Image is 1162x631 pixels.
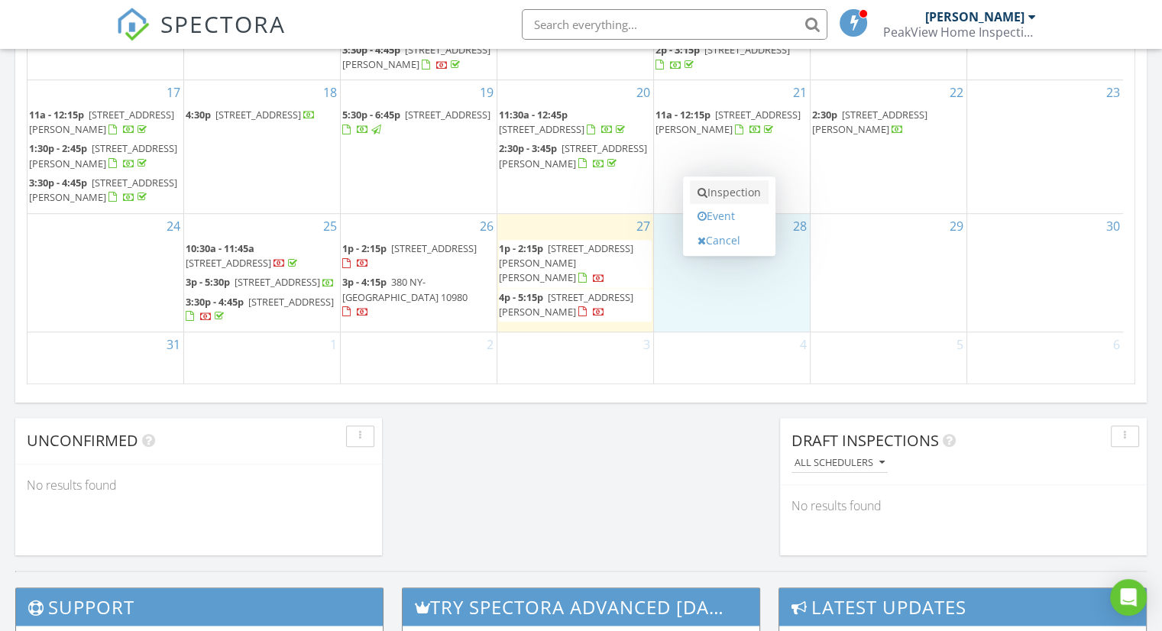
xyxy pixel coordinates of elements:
span: 2:30p [812,108,837,121]
h3: Support [16,588,383,626]
a: 5:30p - 6:45p [STREET_ADDRESS] [342,108,490,136]
span: [STREET_ADDRESS] [235,275,320,289]
span: 1:30p - 2:45p [29,141,87,155]
span: [STREET_ADDRESS][PERSON_NAME] [812,108,927,136]
a: Go to September 5, 2025 [953,332,966,357]
a: Go to August 28, 2025 [790,214,810,238]
span: Draft Inspections [791,430,939,451]
a: 3p - 4:15p 380 NY-[GEOGRAPHIC_DATA] 10980 [342,275,468,318]
span: 11:30a - 12:45p [499,108,568,121]
a: 3:30p - 4:45p [STREET_ADDRESS][PERSON_NAME] [342,41,495,74]
span: [STREET_ADDRESS][PERSON_NAME] [29,176,177,204]
span: [STREET_ADDRESS][PERSON_NAME] [499,290,633,319]
span: [STREET_ADDRESS] [391,241,477,255]
td: Go to September 1, 2025 [184,332,341,384]
span: [STREET_ADDRESS][PERSON_NAME] [499,141,647,170]
td: Go to September 2, 2025 [341,332,497,384]
div: Open Intercom Messenger [1110,579,1147,616]
a: Go to September 4, 2025 [797,332,810,357]
span: 4:30p [186,108,211,121]
div: [PERSON_NAME] [925,9,1024,24]
a: 1:30p - 2:45p [STREET_ADDRESS][PERSON_NAME] [29,140,182,173]
td: Go to August 20, 2025 [497,80,654,214]
button: All schedulers [791,453,888,474]
td: Go to August 27, 2025 [497,214,654,332]
span: [STREET_ADDRESS] [248,295,334,309]
a: 4:30p [STREET_ADDRESS] [186,108,316,121]
a: Go to September 2, 2025 [484,332,497,357]
td: Go to August 30, 2025 [966,214,1123,332]
a: 3p - 4:15p 380 NY-[GEOGRAPHIC_DATA] 10980 [342,273,495,322]
a: 3:30p - 4:45p [STREET_ADDRESS][PERSON_NAME] [29,176,177,204]
td: Go to August 29, 2025 [810,214,966,332]
td: Go to August 25, 2025 [184,214,341,332]
span: 1p - 2:15p [499,241,543,255]
div: All schedulers [795,458,885,468]
a: 1:30p - 2:45p [STREET_ADDRESS][PERSON_NAME] [29,141,177,170]
a: 1p - 2:15p [STREET_ADDRESS] [342,240,495,273]
span: 4p - 5:15p [499,290,543,304]
span: [STREET_ADDRESS][PERSON_NAME] [655,108,801,136]
a: SPECTORA [116,21,286,53]
a: 3:30p - 4:45p [STREET_ADDRESS][PERSON_NAME] [29,174,182,207]
a: Inspection [690,180,769,205]
span: 10:30a - 11:45a [186,241,254,255]
span: [STREET_ADDRESS] [215,108,301,121]
span: 3:30p - 4:45p [186,295,244,309]
a: 11:30a - 12:45p [STREET_ADDRESS] [499,108,628,136]
span: 1p - 2:15p [342,241,387,255]
a: 3p - 5:30p [STREET_ADDRESS] [186,273,338,292]
span: 11a - 12:15p [655,108,710,121]
a: Go to August 30, 2025 [1103,214,1123,238]
td: Go to August 22, 2025 [810,80,966,214]
a: Go to August 23, 2025 [1103,80,1123,105]
span: [STREET_ADDRESS] [186,256,271,270]
div: No results found [780,485,1147,526]
a: Go to August 24, 2025 [163,214,183,238]
td: Go to September 5, 2025 [810,332,966,384]
h3: Latest Updates [779,588,1146,626]
span: 2:30p - 3:45p [499,141,557,155]
a: Go to August 20, 2025 [633,80,653,105]
a: Go to August 19, 2025 [477,80,497,105]
a: 3:30p - 4:45p [STREET_ADDRESS] [186,295,334,323]
span: 3:30p - 4:45p [29,176,87,189]
span: 5:30p - 6:45p [342,108,400,121]
span: Unconfirmed [27,430,138,451]
span: [STREET_ADDRESS] [405,108,490,121]
span: [STREET_ADDRESS] [704,43,790,57]
span: [STREET_ADDRESS] [499,122,584,136]
a: 3:30p - 4:45p [STREET_ADDRESS] [186,293,338,326]
a: 2p - 3:15p [STREET_ADDRESS] [655,41,808,74]
td: Go to August 23, 2025 [966,80,1123,214]
td: Go to August 24, 2025 [28,214,184,332]
a: 1p - 2:15p [STREET_ADDRESS][PERSON_NAME][PERSON_NAME] [499,241,633,284]
a: Cancel [690,228,769,253]
td: Go to August 31, 2025 [28,332,184,384]
a: 2p - 3:15p [STREET_ADDRESS] [655,43,790,71]
img: The Best Home Inspection Software - Spectora [116,8,150,41]
a: 2:30p - 3:45p [STREET_ADDRESS][PERSON_NAME] [499,140,652,173]
td: Go to August 18, 2025 [184,80,341,214]
div: No results found [15,464,382,506]
td: Go to August 21, 2025 [653,80,810,214]
td: Go to August 26, 2025 [341,214,497,332]
td: Go to September 3, 2025 [497,332,654,384]
a: Go to September 1, 2025 [327,332,340,357]
div: PeakView Home Inspections [883,24,1036,40]
span: 380 NY-[GEOGRAPHIC_DATA] 10980 [342,275,468,303]
input: Search everything... [522,9,827,40]
a: Go to August 31, 2025 [163,332,183,357]
span: [STREET_ADDRESS][PERSON_NAME][PERSON_NAME] [499,241,633,284]
td: Go to August 19, 2025 [341,80,497,214]
a: Go to August 21, 2025 [790,80,810,105]
a: 3p - 5:30p [STREET_ADDRESS] [186,275,335,289]
span: [STREET_ADDRESS][PERSON_NAME] [29,108,174,136]
a: Go to August 25, 2025 [320,214,340,238]
a: Go to August 18, 2025 [320,80,340,105]
a: 2:30p [STREET_ADDRESS][PERSON_NAME] [812,108,927,136]
a: 1p - 2:15p [STREET_ADDRESS] [342,241,477,270]
span: 3:30p - 4:45p [342,43,400,57]
span: [STREET_ADDRESS][PERSON_NAME] [342,43,490,71]
td: Go to September 4, 2025 [653,332,810,384]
